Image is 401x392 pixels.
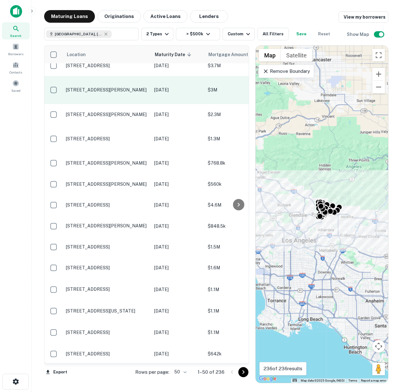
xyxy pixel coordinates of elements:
[372,49,385,61] button: Toggle fullscreen view
[66,160,148,166] p: [STREET_ADDRESS][PERSON_NAME]
[154,135,201,142] p: [DATE]
[198,368,224,376] p: 1–50 of 236
[154,86,201,93] p: [DATE]
[208,181,271,188] p: $560k
[208,135,271,142] p: $1.3M
[348,379,357,382] a: Terms (opens in new tab)
[372,68,385,80] button: Zoom in
[67,51,86,58] span: Location
[97,10,141,23] button: Originations
[10,5,22,18] img: capitalize-icon.png
[257,375,278,383] img: Google
[208,202,271,208] p: $4.6M
[9,70,22,75] span: Contacts
[55,31,102,37] span: [GEOGRAPHIC_DATA], [GEOGRAPHIC_DATA], [GEOGRAPHIC_DATA]
[208,350,271,357] p: $642k
[66,244,148,250] p: [STREET_ADDRESS]
[208,111,271,118] p: $2.3M
[228,30,252,38] div: Custom
[135,368,169,376] p: Rows per page:
[208,243,271,250] p: $1.5M
[66,87,148,93] p: [STREET_ADDRESS][PERSON_NAME]
[238,367,248,377] button: Go to next page
[10,33,21,38] span: Search
[154,243,201,250] p: [DATE]
[176,28,220,40] button: > $500k
[2,22,30,39] a: Search
[208,51,256,58] span: Mortgage Amount
[66,308,148,314] p: [STREET_ADDRESS][US_STATE]
[155,51,193,58] span: Maturity Date
[208,160,271,167] p: $768.8k
[223,28,255,40] button: Custom
[208,264,271,271] p: $1.6M
[208,286,271,293] p: $1.1M
[63,46,151,63] th: Location
[263,67,310,75] p: Remove Boundary
[259,49,281,61] button: Show street map
[281,49,312,61] button: Show satellite imagery
[208,86,271,93] p: $3M
[2,59,30,76] a: Contacts
[154,329,201,336] p: [DATE]
[66,351,148,357] p: [STREET_ADDRESS]
[8,51,23,56] span: Borrowers
[339,11,388,23] a: View my borrowers
[347,31,370,38] h6: Show Map
[66,330,148,335] p: [STREET_ADDRESS]
[2,77,30,94] a: Saved
[256,46,388,383] div: 0 0
[372,81,385,93] button: Zoom out
[257,375,278,383] a: Open this area in Google Maps (opens a new window)
[372,340,385,353] button: Map camera controls
[208,223,271,230] p: $848.5k
[154,264,201,271] p: [DATE]
[66,136,148,142] p: [STREET_ADDRESS]
[208,307,271,314] p: $1.1M
[66,112,148,117] p: [STREET_ADDRESS][PERSON_NAME]
[154,111,201,118] p: [DATE]
[143,10,188,23] button: Active Loans
[66,181,148,187] p: [STREET_ADDRESS][PERSON_NAME]
[257,28,289,40] button: All Filters
[369,342,401,372] iframe: Chat Widget
[190,10,228,23] button: Lenders
[154,286,201,293] p: [DATE]
[154,62,201,69] p: [DATE]
[154,350,201,357] p: [DATE]
[172,367,188,377] div: 50
[2,41,30,58] a: Borrowers
[154,160,201,167] p: [DATE]
[66,265,148,271] p: [STREET_ADDRESS]
[154,181,201,188] p: [DATE]
[361,379,386,382] a: Report a map error
[208,62,271,69] p: $3.7M
[151,46,205,63] th: Maturity Date
[66,286,148,292] p: [STREET_ADDRESS]
[205,46,274,63] th: Mortgage Amount
[264,365,302,372] p: 236 of 236 results
[208,329,271,336] p: $1.1M
[314,28,334,40] button: Reset
[301,379,345,382] span: Map data ©2025 Google, INEGI
[11,88,20,93] span: Saved
[154,223,201,230] p: [DATE]
[44,10,95,23] button: Maturing Loans
[66,223,148,229] p: [STREET_ADDRESS][PERSON_NAME]
[66,63,148,68] p: [STREET_ADDRESS]
[293,379,297,382] button: Keyboard shortcuts
[44,367,69,377] button: Export
[291,28,311,40] button: Save your search to get updates of matches that match your search criteria.
[141,28,173,40] button: 2 Types
[154,307,201,314] p: [DATE]
[66,202,148,208] p: [STREET_ADDRESS]
[154,202,201,208] p: [DATE]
